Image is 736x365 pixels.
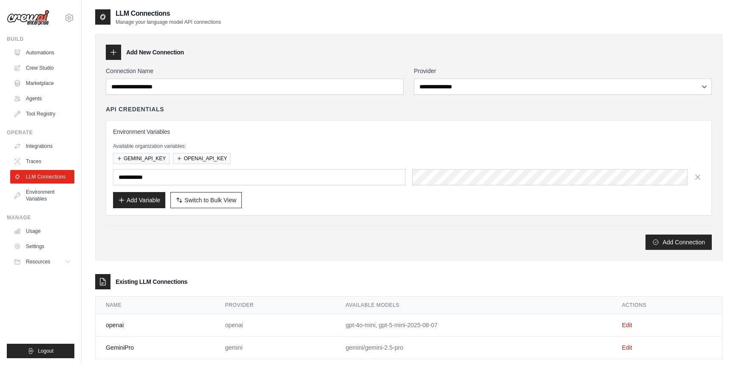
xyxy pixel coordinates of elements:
[414,67,712,75] label: Provider
[215,314,336,337] td: openai
[184,196,236,204] span: Switch to Bulk View
[106,67,404,75] label: Connection Name
[26,258,50,265] span: Resources
[336,337,612,359] td: gemini/gemini-2.5-pro
[10,255,74,269] button: Resources
[106,105,164,113] h4: API Credentials
[116,19,221,25] p: Manage your language model API connections
[126,48,184,57] h3: Add New Connection
[10,155,74,168] a: Traces
[96,337,215,359] td: GeminiPro
[113,143,705,150] p: Available organization variables:
[96,314,215,337] td: openai
[215,337,336,359] td: gemini
[10,107,74,121] a: Tool Registry
[336,297,612,314] th: Available Models
[10,139,74,153] a: Integrations
[96,297,215,314] th: Name
[10,185,74,206] a: Environment Variables
[7,10,49,26] img: Logo
[622,344,632,351] a: Edit
[7,129,74,136] div: Operate
[622,322,632,328] a: Edit
[10,61,74,75] a: Crew Studio
[215,297,336,314] th: Provider
[173,153,231,164] button: OPENAI_API_KEY
[7,36,74,42] div: Build
[10,92,74,105] a: Agents
[170,192,242,208] button: Switch to Bulk View
[7,214,74,221] div: Manage
[10,76,74,90] a: Marketplace
[10,240,74,253] a: Settings
[336,314,612,337] td: gpt-4o-mini, gpt-5-mini-2025-08-07
[611,297,722,314] th: Actions
[645,235,712,250] button: Add Connection
[38,348,54,354] span: Logout
[113,192,165,208] button: Add Variable
[7,344,74,358] button: Logout
[10,170,74,184] a: LLM Connections
[116,277,187,286] h3: Existing LLM Connections
[10,46,74,59] a: Automations
[10,224,74,238] a: Usage
[116,8,221,19] h2: LLM Connections
[113,153,170,164] button: GEMINI_API_KEY
[113,127,705,136] h3: Environment Variables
